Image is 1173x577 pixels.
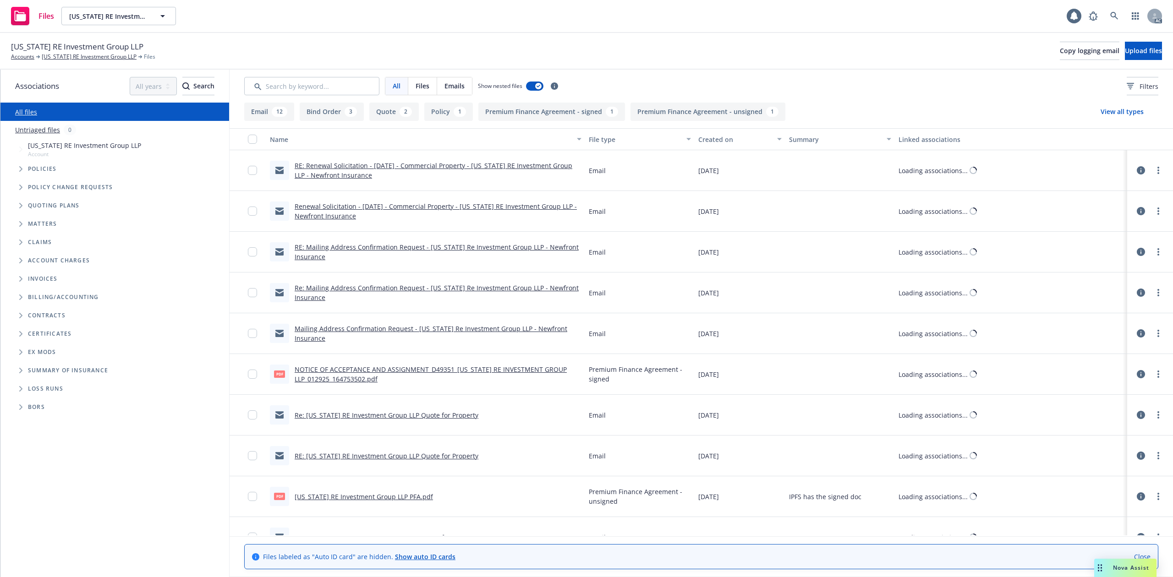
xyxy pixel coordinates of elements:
[589,135,680,144] div: File type
[300,103,364,121] button: Bind Order
[698,135,772,144] div: Created on
[1153,246,1164,257] a: more
[61,7,176,25] button: [US_STATE] RE Investment Group LLP
[899,329,968,338] div: Loading associations...
[1153,206,1164,217] a: more
[589,288,606,298] span: Email
[28,240,52,245] span: Claims
[28,404,45,410] span: BORs
[789,492,861,501] span: IPFS has the signed doc
[270,135,571,144] div: Name
[28,331,71,337] span: Certificates
[589,166,606,175] span: Email
[899,410,968,420] div: Loading associations...
[589,329,606,338] span: Email
[698,370,719,379] span: [DATE]
[589,207,606,216] span: Email
[42,53,137,61] a: [US_STATE] RE Investment Group LLP
[248,533,257,542] input: Toggle Row Selected
[244,77,379,95] input: Search by keyword...
[1127,77,1158,95] button: Filters
[589,410,606,420] span: Email
[274,370,285,377] span: pdf
[295,202,577,220] a: Renewal Solicitation - [DATE] - Commercial Property - [US_STATE] RE Investment Group LLP - Newfro...
[248,451,257,460] input: Toggle Row Selected
[899,288,968,298] div: Loading associations...
[1125,46,1162,55] span: Upload files
[589,533,606,542] span: Email
[1153,532,1164,543] a: more
[454,107,466,117] div: 1
[899,370,968,379] div: Loading associations...
[295,283,579,302] a: Re: Mailing Address Confirmation Request - [US_STATE] Re Investment Group LLP - Newfront Insurance
[1140,82,1158,91] span: Filters
[15,125,60,135] a: Untriaged files
[248,410,257,419] input: Toggle Row Selected
[416,81,429,91] span: Files
[64,125,76,135] div: 0
[295,324,567,343] a: Mailing Address Confirmation Request - [US_STATE] Re Investment Group LLP - Newfront Insurance
[698,166,719,175] span: [DATE]
[28,368,108,373] span: Summary of insurance
[698,329,719,338] span: [DATE]
[1153,450,1164,461] a: more
[0,288,229,416] div: Folder Tree Example
[274,493,285,500] span: pdf
[1060,42,1119,60] button: Copy logging email
[698,451,719,461] span: [DATE]
[1094,559,1157,577] button: Nova Assist
[589,365,691,384] span: Premium Finance Agreement - signed
[28,221,57,227] span: Matters
[1153,287,1164,298] a: more
[789,135,881,144] div: Summary
[28,349,56,355] span: Ex Mods
[248,247,257,256] input: Toggle Row Selected
[7,3,58,29] a: Files
[1113,564,1149,572] span: Nova Assist
[899,207,968,216] div: Loading associations...
[248,207,257,216] input: Toggle Row Selected
[478,82,522,90] span: Show nested files
[400,107,412,117] div: 2
[0,139,229,288] div: Tree Example
[295,243,579,261] a: RE: Mailing Address Confirmation Request - [US_STATE] Re Investment Group LLP - Newfront Insurance
[606,107,618,117] div: 1
[295,452,478,460] a: RE: [US_STATE] RE Investment Group LLP Quote for Property
[28,150,141,158] span: Account
[182,77,214,95] div: Search
[144,53,155,61] span: Files
[1153,328,1164,339] a: more
[345,107,357,117] div: 3
[899,533,968,542] div: Loading associations...
[28,386,63,392] span: Loss Runs
[589,451,606,461] span: Email
[1126,7,1145,25] a: Switch app
[182,77,214,95] button: SearchSearch
[295,161,572,180] a: RE: Renewal Solicitation - [DATE] - Commercial Property - [US_STATE] RE Investment Group LLP - Ne...
[899,247,968,257] div: Loading associations...
[248,492,257,501] input: Toggle Row Selected
[698,288,719,298] span: [DATE]
[15,80,59,92] span: Associations
[248,370,257,379] input: Toggle Row Selected
[698,207,719,216] span: [DATE]
[244,103,294,121] button: Email
[28,258,90,263] span: Account charges
[1105,7,1124,25] a: Search
[395,552,455,561] a: Show auto ID cards
[1086,103,1158,121] button: View all types
[698,410,719,420] span: [DATE]
[1153,165,1164,176] a: more
[1153,369,1164,380] a: more
[393,81,400,91] span: All
[1060,46,1119,55] span: Copy logging email
[272,107,287,117] div: 12
[295,492,433,501] a: [US_STATE] RE Investment Group LLP PFA.pdf
[248,135,257,144] input: Select all
[899,166,968,175] div: Loading associations...
[1153,409,1164,420] a: more
[295,411,478,419] a: Re: [US_STATE] RE Investment Group LLP Quote for Property
[266,128,585,150] button: Name
[248,288,257,297] input: Toggle Row Selected
[585,128,694,150] button: File type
